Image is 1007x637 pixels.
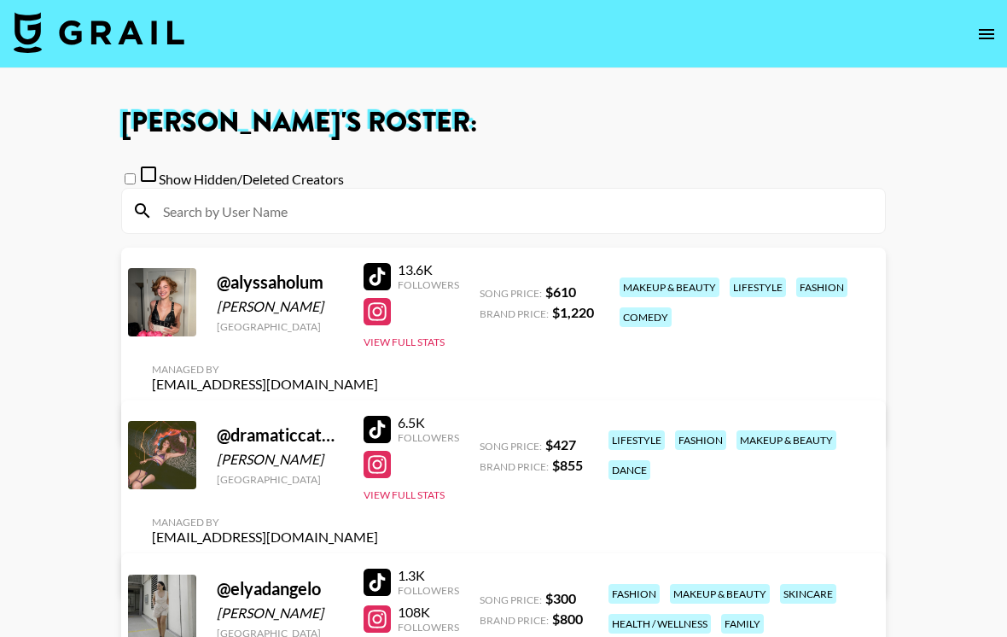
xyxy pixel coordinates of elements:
[480,614,549,627] span: Brand Price:
[552,611,583,627] strong: $ 800
[480,460,549,473] span: Brand Price:
[217,320,343,333] div: [GEOGRAPHIC_DATA]
[152,516,378,529] div: Managed By
[152,363,378,376] div: Managed By
[217,578,343,599] div: @ elyadangelo
[398,567,459,584] div: 1.3K
[398,278,459,291] div: Followers
[480,440,542,453] span: Song Price:
[796,278,847,297] div: fashion
[398,431,459,444] div: Followers
[217,451,343,468] div: [PERSON_NAME]
[398,261,459,278] div: 13.6K
[545,283,576,300] strong: $ 610
[780,584,836,604] div: skincare
[675,430,726,450] div: fashion
[217,272,343,293] div: @ alyssaholum
[620,307,672,327] div: comedy
[153,197,875,225] input: Search by User Name
[552,304,594,320] strong: $ 1,220
[125,173,136,184] input: Show Hidden/Deleted Creators
[14,12,184,53] img: Grail Talent
[480,307,549,320] span: Brand Price:
[398,621,459,634] div: Followers
[480,593,542,606] span: Song Price:
[608,614,711,634] div: health / wellness
[217,473,343,486] div: [GEOGRAPHIC_DATA]
[608,584,660,604] div: fashion
[217,298,343,315] div: [PERSON_NAME]
[545,590,576,606] strong: $ 300
[398,414,459,431] div: 6.5K
[159,171,344,187] span: Show Hidden/Deleted Creators
[552,457,583,473] strong: $ 855
[152,529,378,546] div: [EMAIL_ADDRESS][DOMAIN_NAME]
[480,287,542,300] span: Song Price:
[736,430,836,450] div: makeup & beauty
[545,436,576,453] strong: $ 427
[364,488,445,501] button: View Full Stats
[121,109,886,137] h1: [PERSON_NAME] 's Roster:
[217,424,343,446] div: @ dramaticcatmom
[730,278,786,297] div: lifestyle
[608,460,650,480] div: dance
[721,614,764,634] div: family
[152,376,378,393] div: [EMAIL_ADDRESS][DOMAIN_NAME]
[969,17,1004,51] button: open drawer
[608,430,665,450] div: lifestyle
[398,584,459,597] div: Followers
[398,604,459,621] div: 108K
[670,584,770,604] div: makeup & beauty
[217,605,343,622] div: [PERSON_NAME]
[620,278,719,297] div: makeup & beauty
[364,336,445,348] button: View Full Stats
